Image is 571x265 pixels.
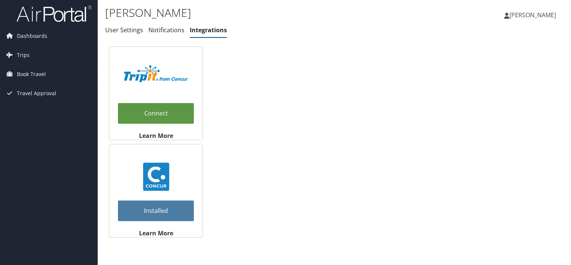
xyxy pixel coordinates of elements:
a: Notifications [148,26,184,34]
h1: [PERSON_NAME] [105,5,411,21]
strong: Learn More [139,229,173,237]
img: TripIt_Logo_Color_SOHP.png [124,65,188,82]
span: [PERSON_NAME] [509,11,556,19]
img: concur_23.png [142,163,170,191]
a: Integrations [190,26,227,34]
a: [PERSON_NAME] [504,4,563,26]
img: airportal-logo.png [17,5,92,22]
a: Connect [118,103,194,124]
a: User Settings [105,26,143,34]
span: Travel Approval [17,84,56,103]
span: Trips [17,46,30,64]
span: Book Travel [17,65,46,84]
strong: Learn More [139,132,173,140]
a: Installed [118,201,194,221]
span: Dashboards [17,27,47,45]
